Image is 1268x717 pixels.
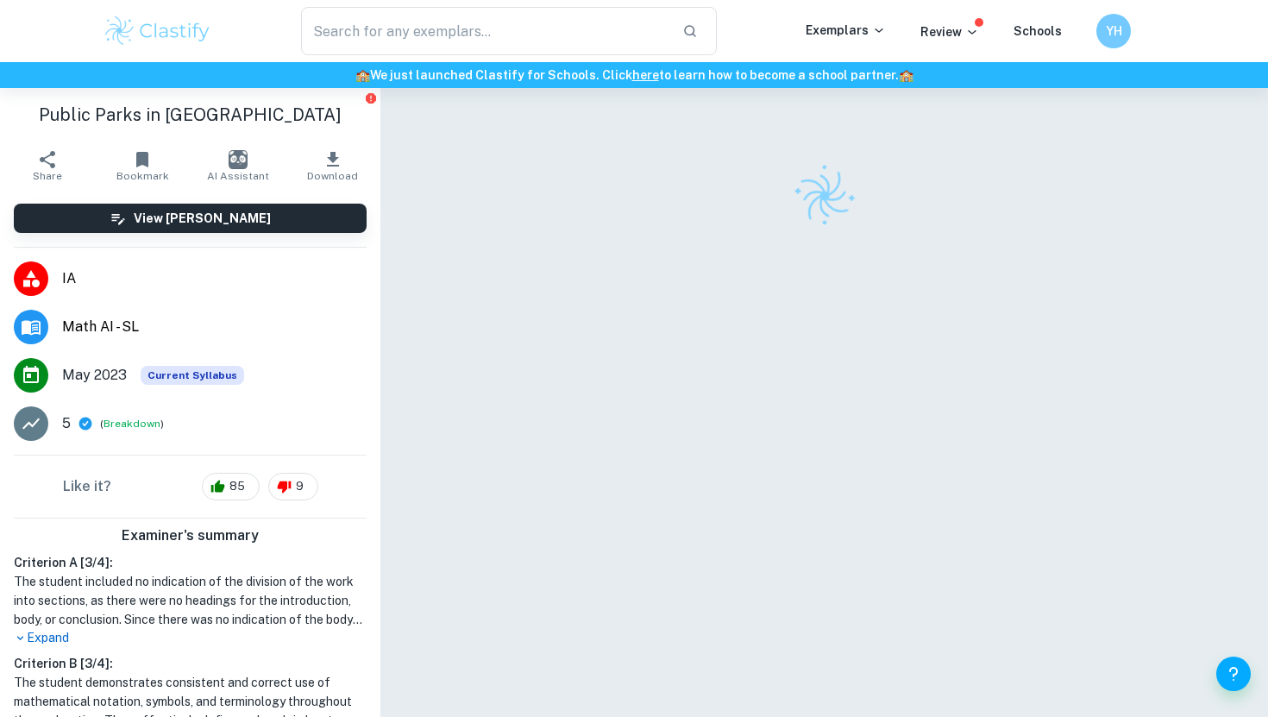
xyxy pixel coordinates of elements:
h6: YH [1104,22,1124,41]
p: 5 [62,413,71,434]
p: Exemplars [806,21,886,40]
img: AI Assistant [229,150,248,169]
span: ( ) [100,416,164,432]
h6: We just launched Clastify for Schools. Click to learn how to become a school partner. [3,66,1265,85]
button: Breakdown [104,416,160,431]
button: Report issue [364,91,377,104]
span: 🏫 [355,68,370,82]
button: YH [1096,14,1131,48]
a: here [632,68,659,82]
img: Clastify logo [103,14,212,48]
span: 85 [220,478,254,495]
p: Review [920,22,979,41]
span: Math AI - SL [62,317,367,337]
img: Clastify logo [782,154,867,239]
span: AI Assistant [207,170,269,182]
span: Bookmark [116,170,169,182]
button: AI Assistant [191,142,286,190]
button: View [PERSON_NAME] [14,204,367,233]
p: Expand [14,629,367,647]
span: 🏫 [899,68,913,82]
h1: Public Parks in [GEOGRAPHIC_DATA] [14,102,367,128]
h6: Like it? [63,476,111,497]
button: Bookmark [95,142,190,190]
h6: View [PERSON_NAME] [134,209,271,228]
span: May 2023 [62,365,127,386]
span: Share [33,170,62,182]
a: Schools [1014,24,1062,38]
span: 9 [286,478,313,495]
span: IA [62,268,367,289]
div: This exemplar is based on the current syllabus. Feel free to refer to it for inspiration/ideas wh... [141,366,244,385]
div: 85 [202,473,260,500]
h6: Examiner's summary [7,525,373,546]
h6: Criterion B [ 3 / 4 ]: [14,654,367,673]
h1: The student included no indication of the division of the work into sections, as there were no he... [14,572,367,629]
button: Help and Feedback [1216,657,1251,691]
h6: Criterion A [ 3 / 4 ]: [14,553,367,572]
button: Download [286,142,380,190]
span: Download [307,170,358,182]
input: Search for any exemplars... [301,7,669,55]
div: 9 [268,473,318,500]
span: Current Syllabus [141,366,244,385]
